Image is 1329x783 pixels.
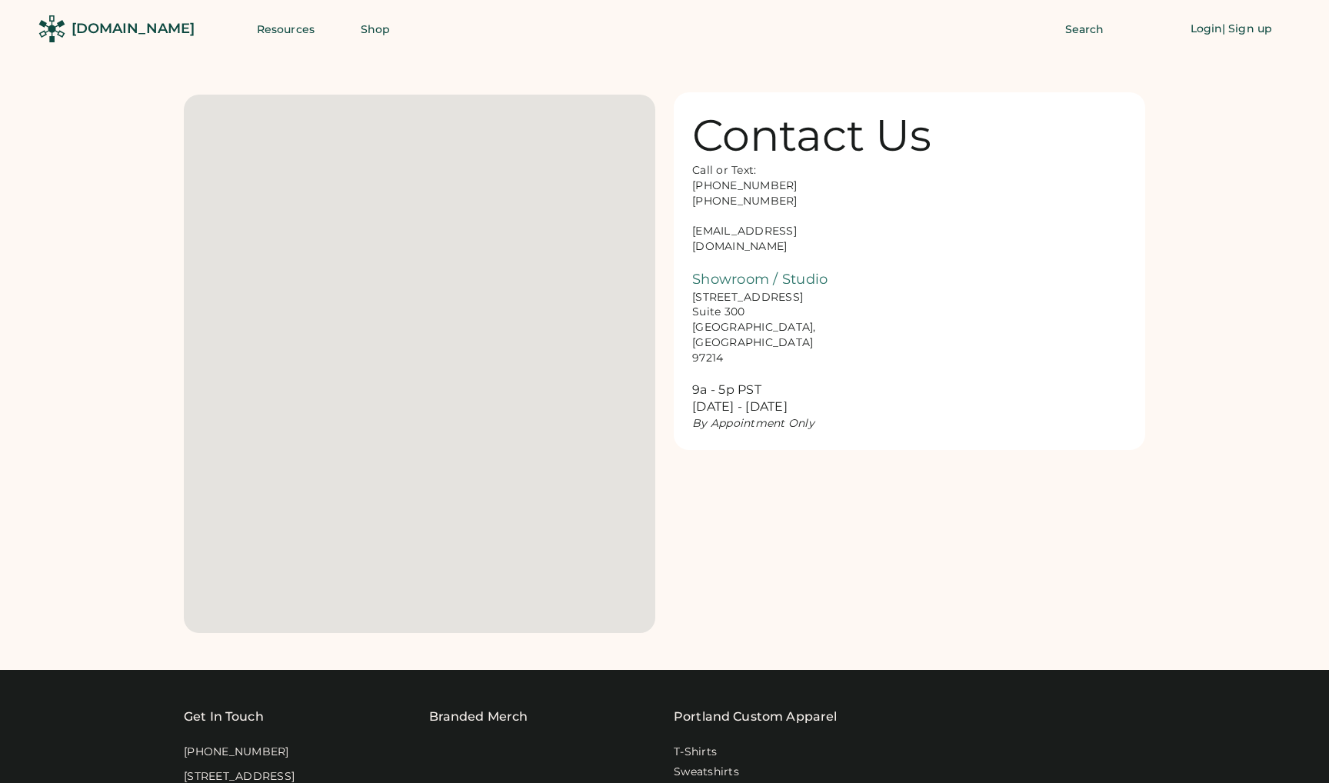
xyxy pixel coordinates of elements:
[342,14,428,45] button: Shop
[692,111,931,160] div: Contact Us
[184,708,264,726] div: Get In Touch
[38,15,65,42] img: Rendered Logo - Screens
[429,708,528,726] div: Branded Merch
[1191,22,1223,37] div: Login
[1027,14,1123,45] button: Search
[72,19,195,38] div: [DOMAIN_NAME]
[184,745,289,760] div: [PHONE_NUMBER]
[361,24,390,35] span: Shop
[674,765,739,780] a: Sweatshirts
[692,416,814,430] em: By Appointment Only
[692,382,788,415] font: 9a - 5p PST [DATE] - [DATE]
[692,163,846,431] div: Call or Text: [PHONE_NUMBER] [PHONE_NUMBER] [EMAIL_ADDRESS][DOMAIN_NAME] [STREET_ADDRESS] Suite 3...
[674,745,717,760] a: T-Shirts
[1065,24,1104,35] span: Search
[238,14,333,45] button: Resources
[692,271,828,288] font: Showroom / Studio
[674,708,837,726] a: Portland Custom Apparel
[1132,14,1163,45] button: Retrieve an order
[1222,22,1272,37] div: | Sign up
